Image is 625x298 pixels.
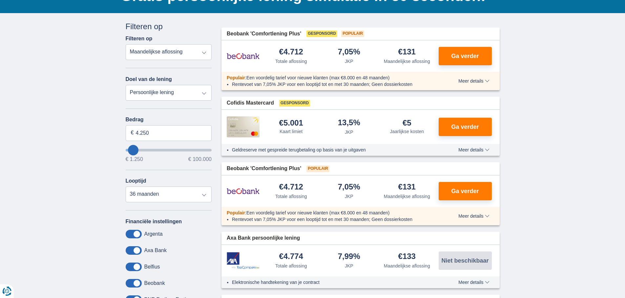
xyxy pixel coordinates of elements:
[126,76,172,82] label: Doel van de lening
[144,264,160,270] label: Belfius
[398,183,416,192] div: €131
[275,58,307,65] div: Totale aflossing
[279,119,303,127] div: €5.001
[338,119,360,128] div: 13,5%
[126,36,153,42] label: Filteren op
[451,53,479,59] span: Ga verder
[221,209,440,216] div: :
[458,79,489,83] span: Meer details
[275,193,307,200] div: Totale aflossing
[439,47,492,65] button: Ga verder
[227,165,301,172] span: Beobank 'Comfortlening Plus'
[126,149,212,151] input: wantToBorrow
[338,183,360,192] div: 7,05%
[126,157,143,162] span: € 1.250
[384,193,430,200] div: Maandelijkse aflossing
[188,157,212,162] span: € 100.000
[221,74,440,81] div: :
[126,117,212,123] label: Bedrag
[144,280,165,286] label: Beobank
[453,147,494,152] button: Meer details
[279,100,310,107] span: Gesponsord
[345,129,353,135] div: JKP
[453,78,494,84] button: Meer details
[232,216,434,223] li: Rentevoet van 7,05% JKP voor een looptijd tot en met 30 maanden; Geen dossierkosten
[439,182,492,200] button: Ga verder
[227,183,260,199] img: product.pl.alt Beobank
[306,30,337,37] span: Gesponsord
[345,58,353,65] div: JKP
[227,210,245,215] span: Populair
[451,188,479,194] span: Ga verder
[439,118,492,136] button: Ga verder
[398,48,416,57] div: €131
[458,280,489,285] span: Meer details
[384,263,430,269] div: Maandelijkse aflossing
[232,279,434,286] li: Elektronische handtekening van je contract
[126,178,146,184] label: Looptijd
[126,21,212,32] div: Filteren op
[453,280,494,285] button: Meer details
[275,263,307,269] div: Totale aflossing
[227,99,274,107] span: Cofidis Mastercard
[227,252,260,269] img: product.pl.alt Axa Bank
[232,81,434,88] li: Rentevoet van 7,05% JKP voor een looptijd tot en met 30 maanden; Geen dossierkosten
[345,263,353,269] div: JKP
[279,252,303,261] div: €4.774
[144,248,167,253] label: Axa Bank
[126,219,182,225] label: Financiële instellingen
[341,30,364,37] span: Populair
[403,119,411,127] div: €5
[384,58,430,65] div: Maandelijkse aflossing
[338,252,360,261] div: 7,99%
[131,129,134,137] span: €
[306,166,329,172] span: Populair
[227,75,245,80] span: Populair
[458,148,489,152] span: Meer details
[390,128,424,135] div: Jaarlijkse kosten
[345,193,353,200] div: JKP
[279,183,303,192] div: €4.712
[227,30,301,38] span: Beobank 'Comfortlening Plus'
[458,214,489,218] span: Meer details
[280,128,302,135] div: Kaart limiet
[246,75,390,80] span: Een voordelig tarief voor nieuwe klanten (max €8.000 en 48 maanden)
[246,210,390,215] span: Een voordelig tarief voor nieuwe klanten (max €8.000 en 48 maanden)
[232,147,434,153] li: Geldreserve met gespreide terugbetaling op basis van je uitgaven
[441,258,489,264] span: Niet beschikbaar
[279,48,303,57] div: €4.712
[227,234,300,242] span: Axa Bank persoonlijke lening
[338,48,360,57] div: 7,05%
[398,252,416,261] div: €133
[227,48,260,64] img: product.pl.alt Beobank
[144,231,163,237] label: Argenta
[453,213,494,219] button: Meer details
[439,251,492,270] button: Niet beschikbaar
[451,124,479,130] span: Ga verder
[227,116,260,137] img: product.pl.alt Cofidis CC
